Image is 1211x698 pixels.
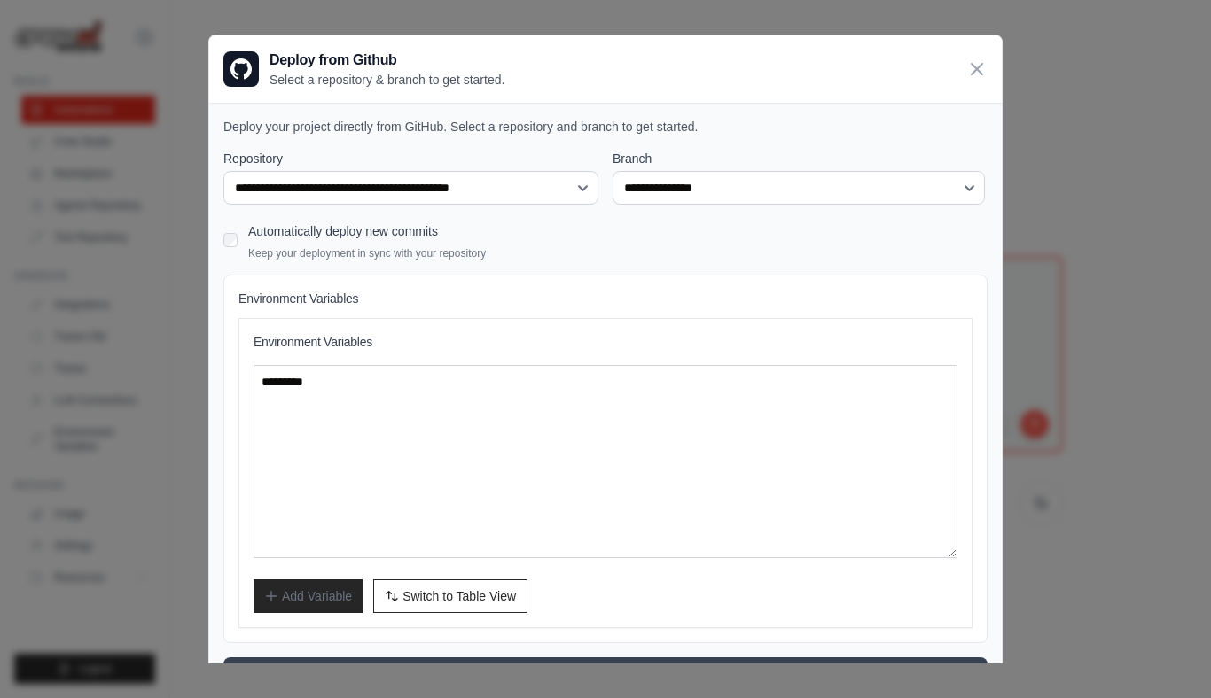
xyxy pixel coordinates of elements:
[373,579,527,613] button: Switch to Table View
[223,118,988,136] p: Deploy your project directly from GitHub. Select a repository and branch to get started.
[254,333,957,351] h3: Environment Variables
[613,150,988,167] label: Branch
[248,246,486,260] p: Keep your deployment in sync with your repository
[270,50,504,71] h3: Deploy from Github
[254,579,363,613] button: Add Variable
[248,224,438,238] label: Automatically deploy new commits
[223,150,598,167] label: Repository
[402,587,516,605] span: Switch to Table View
[223,657,988,695] button: Deploy from GitHub
[270,71,504,89] p: Select a repository & branch to get started.
[238,290,973,307] h4: Environment Variables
